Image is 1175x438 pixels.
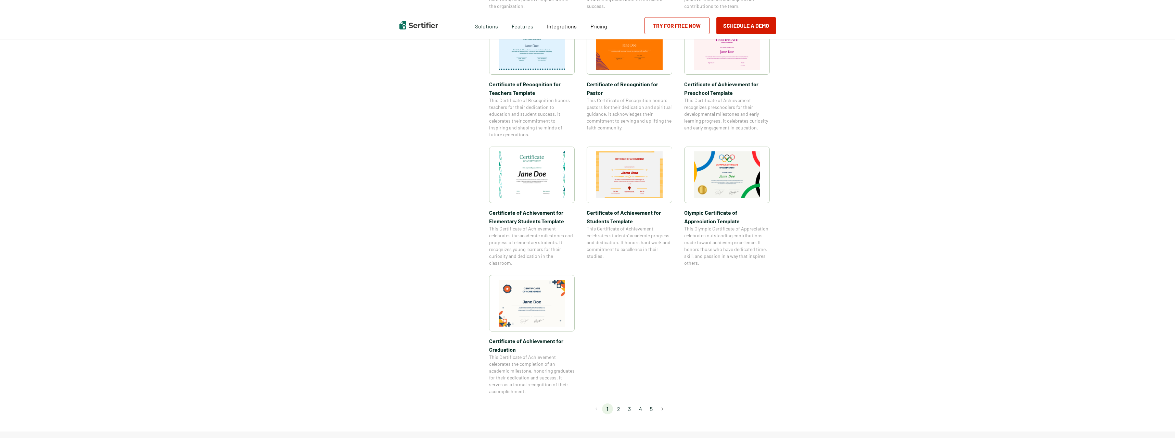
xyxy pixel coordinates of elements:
[489,80,575,97] span: Certificate of Recognition for Teachers Template
[590,21,607,30] a: Pricing
[596,151,663,198] img: Certificate of Achievement for Students Template
[512,21,533,30] span: Features
[489,225,575,266] span: This Certificate of Achievement celebrates the academic milestones and progress of elementary stu...
[684,147,770,266] a: Olympic Certificate of Appreciation​ TemplateOlympic Certificate of Appreciation​ TemplateThis Ol...
[684,80,770,97] span: Certificate of Achievement for Preschool Template
[644,17,710,34] a: Try for Free Now
[596,23,663,70] img: Certificate of Recognition for Pastor
[657,403,668,414] button: Go to next page
[684,97,770,131] span: This Certificate of Achievement recognizes preschoolers for their developmental milestones and ea...
[499,280,565,327] img: Certificate of Achievement for Graduation
[489,354,575,395] span: This Certificate of Achievement celebrates the completion of an academic milestone, honoring grad...
[684,208,770,225] span: Olympic Certificate of Appreciation​ Template
[587,147,672,266] a: Certificate of Achievement for Students TemplateCertificate of Achievement for Students TemplateT...
[635,403,646,414] li: page 4
[624,403,635,414] li: page 3
[587,208,672,225] span: Certificate of Achievement for Students Template
[489,18,575,138] a: Certificate of Recognition for Teachers TemplateCertificate of Recognition for Teachers TemplateT...
[587,225,672,260] span: This Certificate of Achievement celebrates students’ academic progress and dedication. It honors ...
[475,21,498,30] span: Solutions
[694,23,760,70] img: Certificate of Achievement for Preschool Template
[489,147,575,266] a: Certificate of Achievement for Elementary Students TemplateCertificate of Achievement for Element...
[489,208,575,225] span: Certificate of Achievement for Elementary Students Template
[590,23,607,29] span: Pricing
[489,275,575,395] a: Certificate of Achievement for GraduationCertificate of Achievement for GraduationThis Certificat...
[489,97,575,138] span: This Certificate of Recognition honors teachers for their dedication to education and student suc...
[547,21,577,30] a: Integrations
[646,403,657,414] li: page 5
[499,23,565,70] img: Certificate of Recognition for Teachers Template
[547,23,577,29] span: Integrations
[694,151,760,198] img: Olympic Certificate of Appreciation​ Template
[399,21,438,29] img: Sertifier | Digital Credentialing Platform
[602,403,613,414] li: page 1
[684,18,770,138] a: Certificate of Achievement for Preschool TemplateCertificate of Achievement for Preschool Templat...
[684,225,770,266] span: This Olympic Certificate of Appreciation celebrates outstanding contributions made toward achievi...
[613,403,624,414] li: page 2
[499,151,565,198] img: Certificate of Achievement for Elementary Students Template
[587,80,672,97] span: Certificate of Recognition for Pastor
[489,337,575,354] span: Certificate of Achievement for Graduation
[591,403,602,414] button: Go to previous page
[587,97,672,131] span: This Certificate of Recognition honors pastors for their dedication and spiritual guidance. It ac...
[587,18,672,138] a: Certificate of Recognition for PastorCertificate of Recognition for PastorThis Certificate of Rec...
